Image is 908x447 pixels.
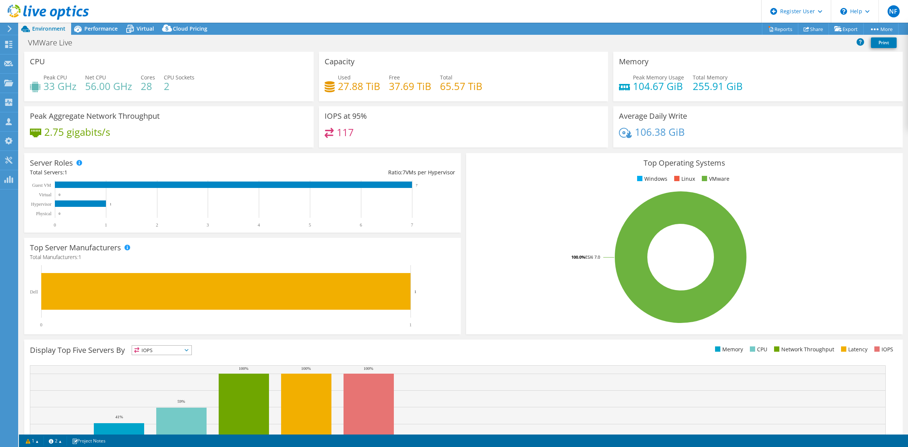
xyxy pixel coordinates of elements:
text: 0 [59,212,61,216]
span: Total Memory [693,74,728,81]
h4: 255.91 GiB [693,82,743,90]
text: 7 [416,183,418,187]
h3: Memory [619,57,648,66]
span: Environment [32,25,65,32]
h4: 56.00 GHz [85,82,132,90]
text: 2 [156,222,158,228]
text: 1 [105,222,107,228]
h4: 33 GHz [44,82,76,90]
text: 100% [364,366,373,371]
span: 1 [64,169,67,176]
a: Print [871,37,897,48]
span: Net CPU [85,74,106,81]
li: CPU [748,345,767,354]
h3: Average Daily Write [619,112,687,120]
h4: 27.88 TiB [338,82,380,90]
h3: Peak Aggregate Network Throughput [30,112,160,120]
h3: Server Roles [30,159,73,167]
li: Windows [635,175,667,183]
h3: IOPS at 95% [325,112,367,120]
svg: \n [840,8,847,15]
text: 100% [239,366,249,371]
text: Physical [36,211,51,216]
text: Hypervisor [31,202,51,207]
h4: 28 [141,82,155,90]
h3: CPU [30,57,45,66]
h4: 104.67 GiB [633,82,684,90]
a: Project Notes [67,436,111,445]
h4: 37.69 TiB [389,82,431,90]
h3: Capacity [325,57,354,66]
a: More [863,23,899,35]
span: Used [338,74,351,81]
span: 1 [78,253,81,261]
tspan: ESXi 7.0 [585,254,600,260]
h4: 2.75 gigabits/s [44,128,110,136]
h1: VMWare Live [25,39,84,47]
text: 0 [59,193,61,197]
span: CPU Sockets [164,74,194,81]
span: Virtual [137,25,154,32]
li: VMware [700,175,729,183]
div: Total Servers: [30,168,243,177]
text: Virtual [39,192,52,197]
text: 59% [177,399,185,404]
h4: Total Manufacturers: [30,253,455,261]
span: Peak CPU [44,74,67,81]
span: Free [389,74,400,81]
text: 0 [54,222,56,228]
div: Ratio: VMs per Hypervisor [243,168,455,177]
tspan: 100.0% [571,254,585,260]
span: Performance [84,25,118,32]
li: Memory [713,345,743,354]
h4: 65.57 TiB [440,82,482,90]
text: 100% [301,366,311,371]
a: Share [798,23,829,35]
h4: 117 [337,128,354,137]
li: IOPS [872,345,893,354]
a: Export [829,23,864,35]
text: 7 [411,222,413,228]
a: Reports [762,23,798,35]
a: 2 [44,436,67,445]
text: 0 [40,322,42,327]
span: 7 [403,169,406,176]
text: 5 [309,222,311,228]
a: 1 [20,436,44,445]
span: Total [440,74,452,81]
span: Cloud Pricing [173,25,207,32]
li: Network Throughput [772,345,834,354]
text: 4 [258,222,260,228]
text: Guest VM [32,183,51,188]
text: 3 [207,222,209,228]
h3: Top Operating Systems [472,159,897,167]
span: IOPS [132,346,191,355]
h4: 106.38 GiB [635,128,685,136]
span: Peak Memory Usage [633,74,684,81]
h3: Top Server Manufacturers [30,244,121,252]
text: Dell [30,289,38,295]
li: Linux [672,175,695,183]
text: 1 [414,289,417,294]
text: 1 [409,322,412,327]
span: NF [888,5,900,17]
span: Cores [141,74,155,81]
li: Latency [839,345,868,354]
text: 6 [360,222,362,228]
text: 1 [110,202,112,206]
h4: 2 [164,82,194,90]
text: 41% [115,414,123,419]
